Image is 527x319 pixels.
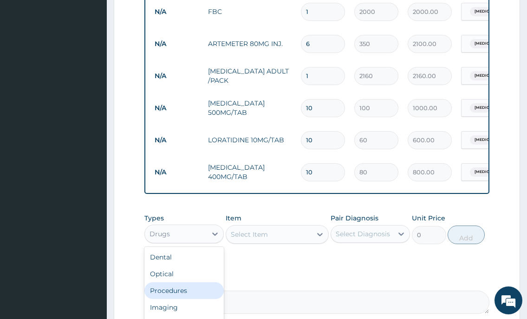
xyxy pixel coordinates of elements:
[150,67,203,85] td: N/A
[203,158,296,186] td: [MEDICAL_DATA] 400MG/TAB
[470,39,514,48] span: [MEDICAL_DATA]
[54,99,128,193] span: We're online!
[150,229,170,239] div: Drugs
[470,71,514,80] span: [MEDICAL_DATA]
[470,7,514,16] span: [MEDICAL_DATA]
[470,135,514,145] span: [MEDICAL_DATA]
[17,47,38,70] img: d_794563401_company_1708531726252_794563401
[231,230,268,239] div: Select Item
[144,278,489,286] label: Comment
[203,94,296,122] td: [MEDICAL_DATA] 500MG/TAB
[336,229,390,239] div: Select Diagnosis
[144,249,224,266] div: Dental
[48,52,156,64] div: Chat with us now
[203,34,296,53] td: ARTEMETER 80MG INJ.
[5,217,177,249] textarea: Type your message and hit 'Enter'
[152,5,175,27] div: Minimize live chat window
[150,132,203,149] td: N/A
[470,103,514,113] span: [MEDICAL_DATA]
[226,213,241,223] label: Item
[331,213,378,223] label: Pair Diagnosis
[150,164,203,181] td: N/A
[203,131,296,149] td: LORATIDINE 10MG/TAB
[412,213,445,223] label: Unit Price
[448,226,485,244] button: Add
[144,299,224,316] div: Imaging
[203,2,296,21] td: FBC
[150,100,203,117] td: N/A
[144,282,224,299] div: Procedures
[144,266,224,282] div: Optical
[150,35,203,53] td: N/A
[144,214,164,222] label: Types
[203,62,296,90] td: [MEDICAL_DATA] ADULT /PACK
[470,167,514,177] span: [MEDICAL_DATA]
[150,3,203,20] td: N/A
